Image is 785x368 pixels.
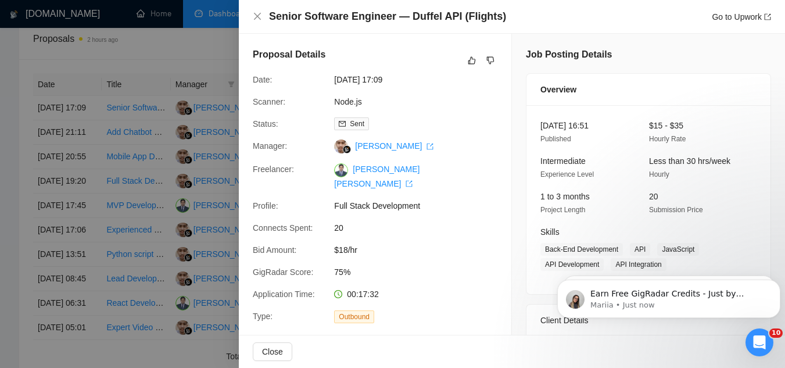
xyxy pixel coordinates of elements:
h5: Job Posting Details [526,48,612,62]
iframe: Intercom notifications message [553,255,785,337]
a: [PERSON_NAME] [PERSON_NAME] export [334,165,420,188]
a: [PERSON_NAME] export [355,141,433,151]
span: JavaScript [657,243,699,256]
span: 75% [334,266,508,278]
span: dislike [486,56,494,65]
button: like [465,53,479,67]
span: Type: [253,312,273,321]
div: Client Details [540,305,757,336]
a: Node.js [334,97,361,106]
button: Close [253,342,292,361]
span: [DATE] 16:51 [540,121,589,130]
span: 20 [649,192,658,201]
span: $18/hr [334,244,508,256]
span: Published [540,135,571,143]
img: gigradar-bm.png [343,145,351,153]
span: mail [339,120,346,127]
span: Hourly Rate [649,135,686,143]
span: clock-circle [334,290,342,298]
span: close [253,12,262,21]
img: c1RPiVo6mRFR6BN7zoJI2yUK906y9LnLzoARGoO75PPeKwuOSWmoT69oZKPhhgZsWc [334,163,348,177]
a: Go to Upworkexport [712,12,771,22]
span: API Development [540,258,604,271]
span: Freelancer: [253,165,294,174]
span: 00:17:32 [347,290,379,299]
span: export [426,143,433,150]
span: $15 - $35 [649,121,683,130]
span: Overview [540,83,576,96]
span: API [630,243,650,256]
button: Close [253,12,262,22]
span: Application Time: [253,290,315,299]
span: Bid Amount: [253,245,297,255]
span: Submission Price [649,206,703,214]
h5: Proposal Details [253,48,325,62]
span: Scanner: [253,97,285,106]
h4: Senior Software Engineer — Duffel API (Flights) [269,9,506,24]
button: dislike [483,53,497,67]
span: GigRadar Score: [253,267,313,277]
span: [DATE] 17:09 [334,73,508,86]
span: Skills [540,227,560,237]
span: Outbound [334,310,374,323]
span: Manager: [253,141,287,151]
span: Close [262,345,283,358]
span: Back-End Development [540,243,623,256]
span: 20 [334,221,508,234]
span: Connects Spent: [253,223,313,233]
span: Date: [253,75,272,84]
span: 1 to 3 months [540,192,590,201]
span: Status: [253,119,278,128]
span: like [468,56,476,65]
span: export [764,13,771,20]
span: 10 [769,328,783,338]
span: Hourly [649,170,669,178]
span: Sent [350,120,364,128]
iframe: Intercom live chat [745,328,773,356]
span: Less than 30 hrs/week [649,156,730,166]
span: Full Stack Development [334,199,508,212]
span: Project Length [540,206,585,214]
span: Profile: [253,201,278,210]
span: Experience Level [540,170,594,178]
span: export [406,180,413,187]
span: Intermediate [540,156,586,166]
